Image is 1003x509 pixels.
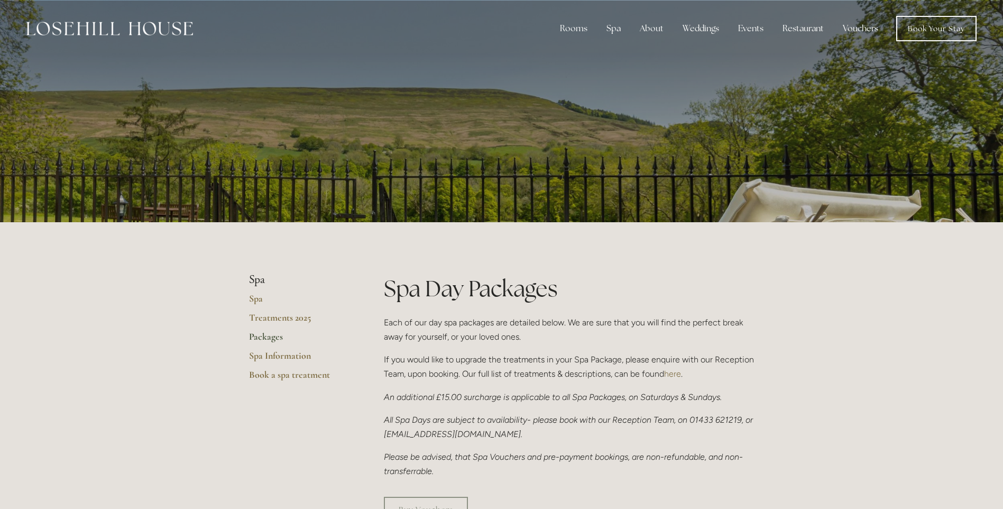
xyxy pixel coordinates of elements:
[384,452,743,476] em: Please be advised, that Spa Vouchers and pre-payment bookings, are non-refundable, and non-transf...
[249,331,350,350] a: Packages
[551,18,596,39] div: Rooms
[674,18,728,39] div: Weddings
[249,312,350,331] a: Treatments 2025
[384,273,754,304] h1: Spa Day Packages
[774,18,832,39] div: Restaurant
[26,22,193,35] img: Losehill House
[384,352,754,381] p: If you would like to upgrade the treatments in your Spa Package, please enquire with our Receptio...
[384,415,755,439] em: All Spa Days are subject to availability- please book with our Reception Team, on 01433 621219, o...
[631,18,672,39] div: About
[598,18,629,39] div: Spa
[249,369,350,388] a: Book a spa treatment
[730,18,772,39] div: Events
[249,350,350,369] a: Spa Information
[249,273,350,287] li: Spa
[384,315,754,344] p: Each of our day spa packages are detailed below. We are sure that you will find the perfect break...
[249,293,350,312] a: Spa
[834,18,887,39] a: Vouchers
[896,16,977,41] a: Book Your Stay
[664,369,681,379] a: here
[384,392,722,402] em: An additional £15.00 surcharge is applicable to all Spa Packages, on Saturdays & Sundays.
